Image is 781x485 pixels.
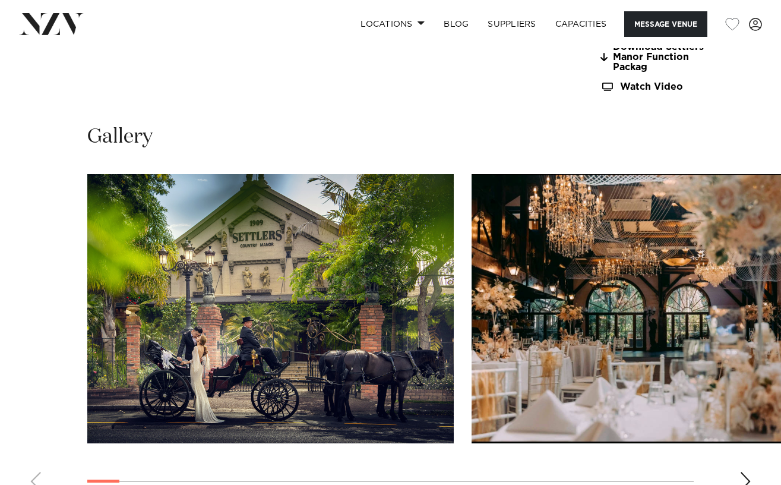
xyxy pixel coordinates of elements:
[624,11,707,37] button: Message Venue
[87,124,153,150] h2: Gallery
[351,11,434,37] a: Locations
[19,13,84,34] img: nzv-logo.png
[600,42,709,72] a: Download Settlers Manor Function Packag
[600,82,709,92] a: Watch Video
[87,174,454,443] swiper-slide: 1 / 30
[434,11,478,37] a: BLOG
[478,11,545,37] a: SUPPLIERS
[546,11,616,37] a: Capacities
